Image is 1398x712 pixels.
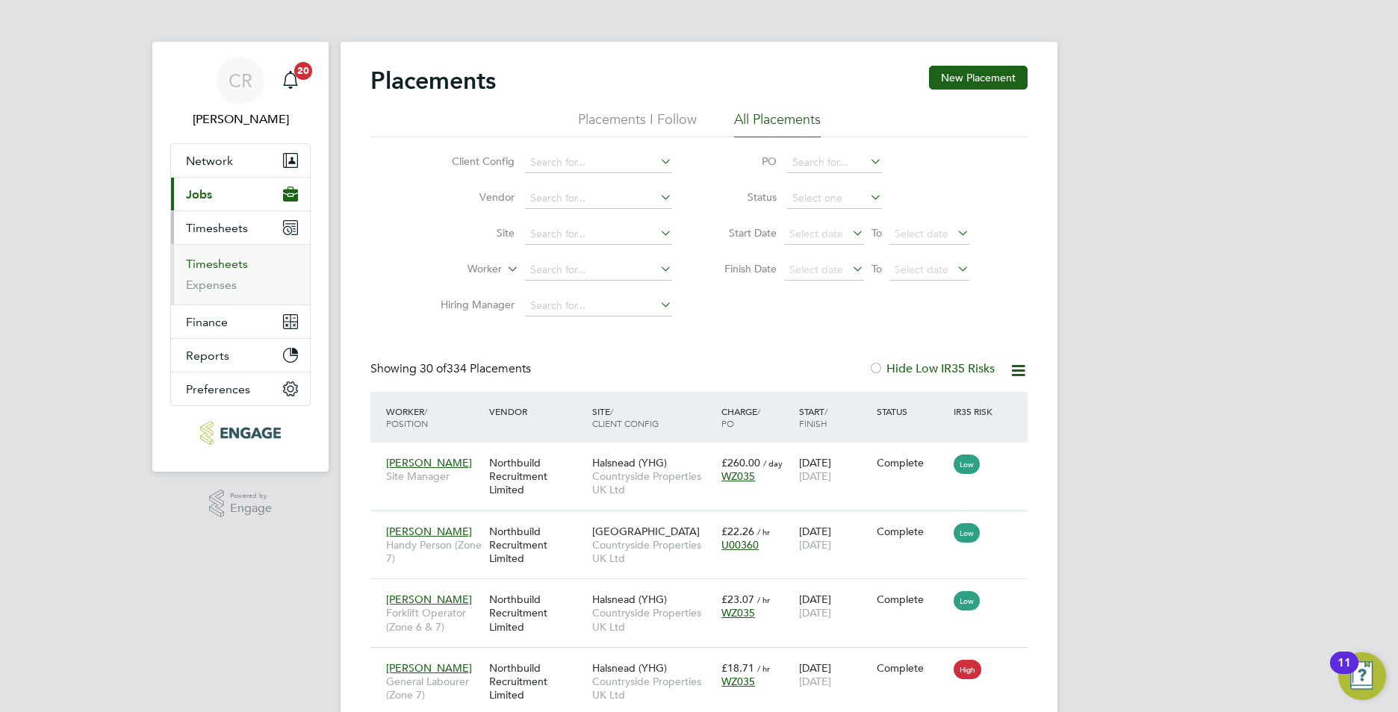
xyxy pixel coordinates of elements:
span: Callum Riley [170,110,311,128]
span: Countryside Properties UK Ltd [592,606,714,633]
span: / hr [757,526,770,537]
span: Preferences [186,382,250,396]
div: [DATE] [795,585,873,627]
span: WZ035 [721,606,755,619]
span: To [867,259,886,278]
span: Reports [186,349,229,363]
label: Hide Low IR35 Risks [869,361,995,376]
button: Open Resource Center, 11 new notifications [1338,652,1386,700]
label: PO [709,154,777,168]
span: [DATE] [799,606,831,619]
span: Powered by [230,490,272,502]
span: Halsnead (YHG) [592,456,667,469]
span: WZ035 [721,469,755,483]
div: Complete [877,456,947,469]
label: Site [429,226,515,240]
input: Search for... [525,296,672,316]
div: Start [795,398,873,437]
input: Select one [787,188,882,209]
label: Status [709,190,777,204]
button: New Placement [929,66,1028,90]
label: Worker [416,262,502,277]
label: Client Config [429,154,515,168]
span: [PERSON_NAME] [386,661,472,675]
div: Timesheets [171,244,310,305]
span: CR [229,71,252,90]
label: Finish Date [709,262,777,275]
div: [DATE] [795,654,873,696]
span: Select date [895,227,948,240]
label: Vendor [429,190,515,204]
div: 11 [1338,663,1351,682]
span: / hr [757,663,770,674]
div: Northbuild Recruitment Limited [485,585,588,641]
span: Jobs [186,187,212,202]
label: Hiring Manager [429,298,515,311]
span: £260.00 [721,456,760,469]
div: Complete [877,593,947,606]
span: Countryside Properties UK Ltd [592,469,714,496]
div: Complete [877,525,947,538]
a: Expenses [186,278,237,292]
span: / PO [721,405,760,429]
div: Site [588,398,718,437]
div: Worker [382,398,485,437]
span: [DATE] [799,538,831,552]
span: Countryside Properties UK Ltd [592,675,714,702]
span: / Finish [799,405,827,429]
span: Select date [789,263,843,276]
div: [DATE] [795,517,873,559]
div: Northbuild Recruitment Limited [485,449,588,505]
input: Search for... [525,260,672,281]
img: northbuildrecruit-logo-retina.png [200,421,280,445]
a: [PERSON_NAME]Site ManagerNorthbuild Recruitment LimitedHalsnead (YHG)Countryside Properties UK Lt... [382,448,1028,460]
button: Finance [171,305,310,338]
div: [DATE] [795,449,873,490]
div: Vendor [485,398,588,425]
span: / Client Config [592,405,659,429]
button: Reports [171,339,310,372]
span: Network [186,154,233,168]
button: Network [171,144,310,177]
span: Halsnead (YHG) [592,593,667,606]
span: [DATE] [799,469,831,483]
span: 334 Placements [420,361,531,376]
span: Select date [789,227,843,240]
a: Timesheets [186,257,248,271]
a: [PERSON_NAME]Handy Person (Zone 7)Northbuild Recruitment Limited[GEOGRAPHIC_DATA]Countryside Prop... [382,516,1028,529]
div: Northbuild Recruitment Limited [485,517,588,573]
nav: Main navigation [152,42,329,472]
div: Complete [877,661,947,675]
span: [PERSON_NAME] [386,525,472,538]
span: £22.26 [721,525,754,538]
div: Northbuild Recruitment Limited [485,654,588,710]
span: [PERSON_NAME] [386,456,472,469]
span: 30 of [420,361,447,376]
span: Handy Person (Zone 7) [386,538,482,565]
span: WZ035 [721,675,755,688]
span: Engage [230,502,272,515]
div: Charge [718,398,795,437]
span: Low [954,523,980,543]
span: Low [954,455,980,474]
a: CR[PERSON_NAME] [170,57,311,128]
span: Select date [895,263,948,276]
span: U00360 [721,538,759,552]
input: Search for... [525,188,672,209]
label: Start Date [709,226,777,240]
h2: Placements [370,66,496,96]
input: Search for... [787,152,882,173]
a: 20 [276,57,305,104]
button: Timesheets [171,211,310,244]
span: High [954,660,981,679]
a: Powered byEngage [209,490,273,518]
span: / Position [386,405,428,429]
div: IR35 Risk [950,398,1001,425]
span: 20 [294,62,312,80]
a: Go to home page [170,421,311,445]
li: Placements I Follow [578,110,697,137]
span: [PERSON_NAME] [386,593,472,606]
span: [GEOGRAPHIC_DATA] [592,525,700,538]
span: Countryside Properties UK Ltd [592,538,714,565]
a: [PERSON_NAME]General Labourer (Zone 7)Northbuild Recruitment LimitedHalsnead (YHG)Countryside Pro... [382,653,1028,666]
